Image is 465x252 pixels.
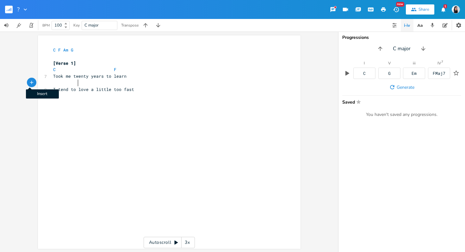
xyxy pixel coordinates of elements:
[58,47,61,53] span: F
[53,73,127,79] span: Took me twenty years to learn
[144,237,195,248] div: Autoscroll
[412,71,417,75] div: Em
[42,24,50,27] div: BPM
[63,47,68,53] span: Am
[388,61,391,65] div: V
[437,4,449,15] button: 1
[393,45,411,52] span: C major
[342,35,461,40] div: Progressions
[121,23,139,27] div: Transpose
[84,22,99,28] span: C major
[53,67,56,72] span: C
[53,60,76,66] span: [Verse 1]
[17,7,20,12] span: ?
[53,47,56,53] span: C
[182,237,193,248] div: 3x
[364,61,365,65] div: I
[342,99,457,104] span: Saved
[441,60,443,63] sup: 7
[396,2,404,7] div: New
[342,112,461,117] div: You haven't saved any progressions.
[363,71,366,75] div: C
[406,4,434,15] button: Share
[73,23,80,27] div: Key
[387,81,417,93] button: Generate
[437,61,441,65] div: IV
[397,84,414,90] span: Generate
[114,67,116,72] span: F
[390,4,402,15] button: New
[388,71,391,75] div: G
[53,87,134,92] span: I tend to love a little too fast
[418,7,429,12] div: Share
[443,4,447,8] div: 1
[452,5,460,14] img: Abby Yip
[27,77,37,87] button: Insert
[71,47,73,53] span: G
[413,61,416,65] div: iii
[433,71,445,75] div: FMaj7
